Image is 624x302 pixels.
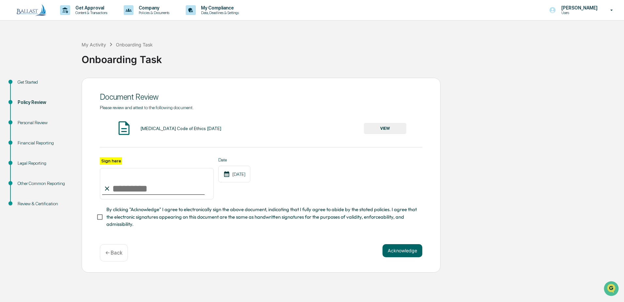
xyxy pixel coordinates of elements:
[65,111,79,116] span: Pylon
[133,5,173,10] p: Company
[106,206,417,228] span: By clicking "Acknowledge" I agree to electronically sign the above document, indicating that I fu...
[196,10,242,15] p: Data, Deadlines & Settings
[22,57,83,62] div: We're available if you need us!
[364,123,406,134] button: VIEW
[18,79,71,86] div: Get Started
[47,83,53,88] div: 🗄️
[45,80,84,92] a: 🗄️Attestations
[13,95,41,101] span: Data Lookup
[82,42,106,47] div: My Activity
[105,250,122,256] p: ← Back
[18,99,71,106] div: Policy Review
[82,48,621,65] div: Onboarding Task
[556,10,601,15] p: Users
[18,160,71,167] div: Legal Reporting
[4,80,45,92] a: 🖐️Preclearance
[556,5,601,10] p: [PERSON_NAME]
[70,5,111,10] p: Get Approval
[18,140,71,146] div: Financial Reporting
[22,50,107,57] div: Start new chat
[603,280,621,298] iframe: Open customer support
[54,82,81,89] span: Attestations
[13,82,42,89] span: Preclearance
[7,50,18,62] img: 1746055101610-c473b297-6a78-478c-a979-82029cc54cd1
[133,10,173,15] p: Policies & Documents
[7,95,12,101] div: 🔎
[18,119,71,126] div: Personal Review
[70,10,111,15] p: Content & Transactions
[111,52,119,60] button: Start new chat
[18,180,71,187] div: Other Common Reporting
[218,157,250,162] label: Date
[218,166,250,182] div: [DATE]
[16,4,47,16] img: logo
[100,92,422,102] div: Document Review
[100,105,194,110] span: Please review and attest to the following document.
[7,14,119,24] p: How can we help?
[18,200,71,207] div: Review & Certification
[116,120,132,136] img: Document Icon
[140,126,221,131] div: [MEDICAL_DATA] Code of Ethics [DATE]
[4,92,44,104] a: 🔎Data Lookup
[196,5,242,10] p: My Compliance
[46,110,79,116] a: Powered byPylon
[116,42,153,47] div: Onboarding Task
[7,83,12,88] div: 🖐️
[100,157,122,165] label: Sign here
[382,244,422,257] button: Acknowledge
